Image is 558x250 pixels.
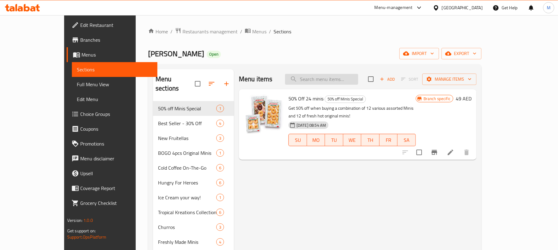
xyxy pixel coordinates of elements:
div: items [216,223,224,231]
span: Open [207,52,221,57]
span: 6 [217,165,224,171]
div: items [216,149,224,157]
span: Cold Coffee On-The-Go [158,164,216,172]
div: items [216,209,224,216]
p: Get 50% off when buying a combination of 12 various assorted Minis and 12 of fresh hot original m... [288,104,416,120]
a: Menus [67,47,157,62]
a: Full Menu View [72,77,157,92]
div: Freshly Made Minis4 [153,235,234,249]
span: 4 [217,239,224,245]
span: Select section first [397,74,422,84]
div: 50% off Minis Special1 [153,101,234,116]
div: [GEOGRAPHIC_DATA] [442,4,483,11]
a: Edit menu item [447,149,454,156]
button: MO [307,134,325,146]
span: Ice Cream your way! [158,194,216,201]
span: Tropical Kreations Collection [158,209,216,216]
span: Sections [77,66,152,73]
span: Version: [67,216,82,224]
div: items [216,238,224,246]
div: Best Seller - 30% Off4 [153,116,234,131]
h6: 49 AED [456,94,472,103]
span: Hungry For Heroes [158,179,216,186]
li: / [269,28,271,35]
span: Freshly Made Minis [158,238,216,246]
nav: breadcrumb [148,28,481,36]
div: items [216,194,224,201]
span: Churros [158,223,216,231]
span: 4 [217,121,224,126]
span: SU [291,136,304,145]
span: 1 [217,150,224,156]
div: Open [207,51,221,58]
span: BOGO 4pcs Original Minis [158,149,216,157]
a: Coupons [67,121,157,136]
a: Home [148,28,168,35]
button: export [442,48,481,59]
div: BOGO 4pcs Original Minis1 [153,146,234,160]
button: SU [288,134,307,146]
span: 3 [217,135,224,141]
button: TU [325,134,343,146]
a: Menus [245,28,266,36]
span: Grocery Checklist [80,199,152,207]
div: Menu-management [375,4,413,11]
button: Add section [219,76,234,91]
button: Branch-specific-item [427,145,442,160]
a: Sections [72,62,157,77]
a: Branches [67,32,157,47]
span: Coverage Report [80,184,152,192]
span: Get support on: [67,227,96,235]
button: Add [377,74,397,84]
div: Churros3 [153,220,234,235]
a: Edit Restaurant [67,18,157,32]
a: Promotions [67,136,157,151]
span: export [446,50,477,57]
span: Manage items [427,75,472,83]
div: Cold Coffee On-The-Go6 [153,160,234,175]
span: 6 [217,210,224,215]
span: Add item [377,74,397,84]
div: items [216,164,224,172]
li: / [240,28,242,35]
li: / [170,28,173,35]
span: Restaurants management [182,28,238,35]
a: Support.OpsPlatform [67,233,107,241]
span: Select all sections [191,77,204,90]
button: FR [380,134,398,146]
span: Menus [252,28,266,35]
span: Edit Restaurant [80,21,152,29]
span: Upsell [80,170,152,177]
span: TH [364,136,377,145]
span: Select to update [413,146,426,159]
a: Restaurants management [175,28,238,36]
a: Grocery Checklist [67,196,157,210]
span: import [404,50,434,57]
span: FR [382,136,395,145]
div: items [216,179,224,186]
button: TH [361,134,380,146]
span: 1.0.0 [83,216,93,224]
span: 50% off Minis Special [158,105,216,112]
input: search [285,74,358,85]
span: 50% off Minis Special [325,95,366,103]
button: delete [459,145,474,160]
span: Branch specific [421,96,453,102]
span: Sections [274,28,291,35]
button: SA [398,134,416,146]
span: Menus [81,51,152,58]
div: Hungry For Heroes6 [153,175,234,190]
div: items [216,120,224,127]
button: WE [343,134,362,146]
span: MO [310,136,323,145]
span: 1 [217,195,224,201]
h2: Menu sections [156,74,195,93]
span: 6 [217,180,224,186]
span: Choice Groups [80,110,152,118]
span: 3 [217,224,224,230]
span: Edit Menu [77,95,152,103]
